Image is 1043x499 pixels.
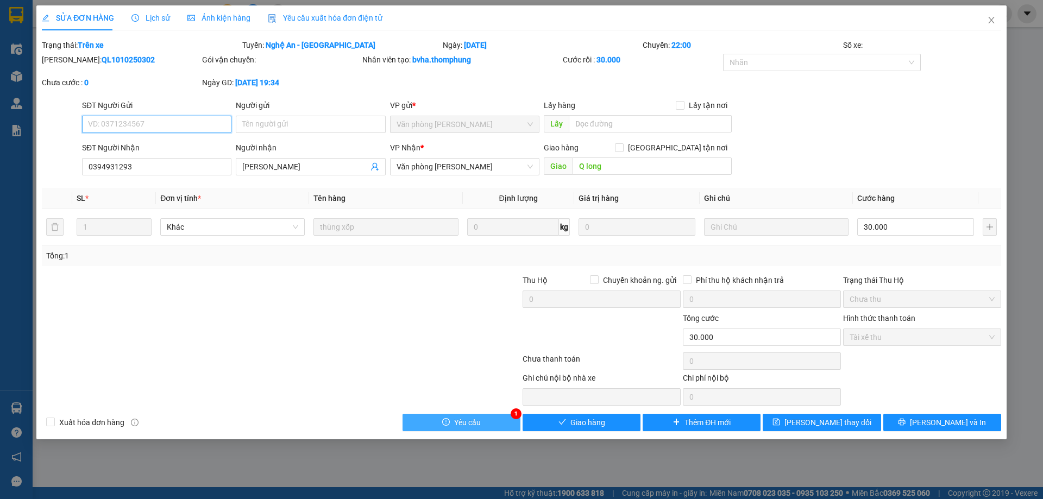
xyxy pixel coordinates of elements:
button: checkGiao hàng [523,414,640,431]
span: Lấy tận nơi [684,99,732,111]
div: Nhân viên tạo: [362,54,561,66]
div: Người nhận [236,142,385,154]
span: Thêm ĐH mới [684,416,731,428]
div: Tổng: 1 [46,250,403,262]
span: Tổng cước [683,314,719,323]
button: plus [983,218,997,236]
span: Khác [167,219,298,235]
th: Ghi chú [700,188,853,209]
span: Yêu cầu xuất hóa đơn điện tử [268,14,382,22]
input: Dọc đường [573,157,732,175]
span: Văn phòng Quỳnh Lưu [397,116,533,132]
span: Lịch sử [131,14,170,22]
div: Chi phí nội bộ [683,372,841,388]
div: Gói vận chuyển: [202,54,360,66]
button: exclamation-circleYêu cầu [403,414,520,431]
div: 1 [511,408,521,419]
span: close [987,16,996,24]
b: [DATE] 19:34 [235,78,279,87]
span: SỬA ĐƠN HÀNG [42,14,114,22]
span: Ảnh kiện hàng [187,14,250,22]
span: Phí thu hộ khách nhận trả [692,274,788,286]
span: Chưa thu [850,291,995,307]
span: info-circle [131,419,139,426]
div: Số xe: [842,39,1002,51]
span: [PERSON_NAME] thay đổi [784,416,871,428]
span: Văn phòng Quỳnh Lưu [397,159,533,175]
span: Tên hàng [313,194,345,203]
div: [PERSON_NAME]: [42,54,200,66]
button: printer[PERSON_NAME] và In [883,414,1001,431]
span: Giao hàng [544,143,579,152]
b: 30.000 [596,55,620,64]
input: VD: Bàn, Ghế [313,218,458,236]
div: Chuyến: [642,39,842,51]
span: Yêu cầu [454,416,481,428]
div: Trạng thái Thu Hộ [843,274,1001,286]
div: Người gửi [236,99,385,111]
b: 22:00 [671,41,691,49]
b: 0 [84,78,89,87]
div: Trạng thái: [41,39,241,51]
b: bvha.thomphung [412,55,471,64]
span: SL [77,194,85,203]
b: Nghệ An - [GEOGRAPHIC_DATA] [266,41,375,49]
span: exclamation-circle [442,418,450,427]
div: Chưa thanh toán [521,353,682,372]
button: Close [976,5,1007,36]
span: Lấy [544,115,569,132]
span: Tài xế thu [850,329,995,345]
span: picture [187,14,195,22]
span: Đơn vị tính [160,194,201,203]
span: user-add [370,162,379,171]
div: SĐT Người Nhận [82,142,231,154]
span: Thu Hộ [523,276,548,285]
b: QL1010250302 [102,55,155,64]
div: Ngày: [442,39,642,51]
div: VP gửi [390,99,539,111]
span: clock-circle [131,14,139,22]
span: save [772,418,780,427]
span: Chuyển khoản ng. gửi [599,274,681,286]
b: Trên xe [78,41,104,49]
span: plus [673,418,680,427]
span: Lấy hàng [544,101,575,110]
div: SĐT Người Gửi [82,99,231,111]
span: VP Nhận [390,143,420,152]
input: 0 [579,218,695,236]
button: save[PERSON_NAME] thay đổi [763,414,881,431]
b: [DATE] [464,41,487,49]
div: Ghi chú nội bộ nhà xe [523,372,681,388]
span: kg [559,218,570,236]
span: edit [42,14,49,22]
span: printer [898,418,906,427]
div: Tuyến: [241,39,442,51]
span: Giao hàng [570,416,605,428]
img: icon [268,14,277,23]
input: Ghi Chú [704,218,849,236]
span: Giá trị hàng [579,194,619,203]
span: Giao [544,157,573,175]
span: [PERSON_NAME] và In [910,416,986,428]
button: delete [46,218,64,236]
span: [GEOGRAPHIC_DATA] tận nơi [624,142,732,154]
span: Xuất hóa đơn hàng [55,416,129,428]
span: Cước hàng [857,194,895,203]
div: Chưa cước : [42,77,200,89]
div: Cước rồi : [563,54,721,66]
span: check [558,418,566,427]
div: Ngày GD: [202,77,360,89]
label: Hình thức thanh toán [843,314,915,323]
span: Định lượng [499,194,538,203]
button: plusThêm ĐH mới [643,414,761,431]
input: Dọc đường [569,115,732,132]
